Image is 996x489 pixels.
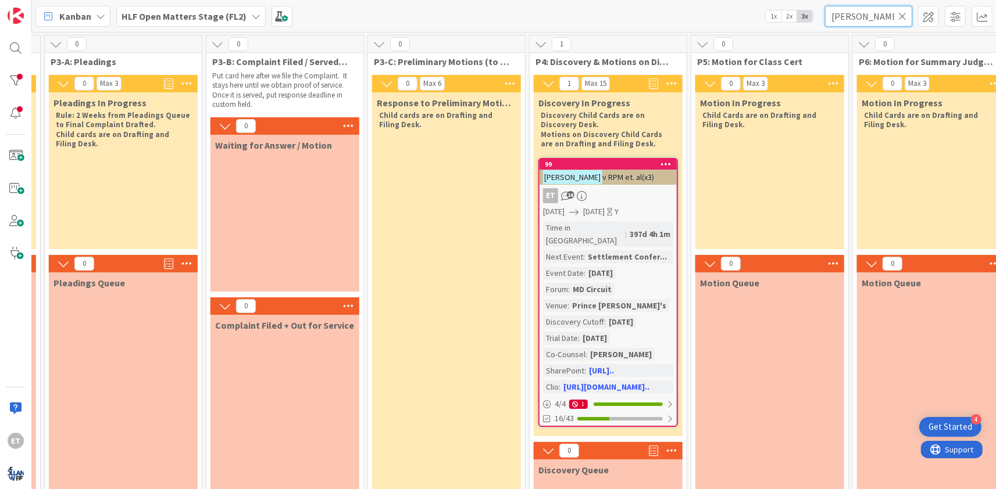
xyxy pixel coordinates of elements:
[545,160,677,168] div: 99
[766,10,781,22] span: 1x
[540,159,677,170] div: 99
[585,81,606,87] div: Max 15
[74,257,94,271] span: 0
[390,37,410,51] span: 0
[919,417,981,437] div: Open Get Started checklist, remaining modules: 4
[627,228,673,240] div: 397d 4h 1m
[586,267,616,279] div: [DATE]
[589,365,614,376] a: [URL]..
[567,191,574,199] span: 16
[604,315,606,328] span: :
[570,283,615,296] div: MD Circuit
[377,97,516,109] span: Response to Preliminary Motions
[583,250,585,263] span: :
[697,56,834,67] span: P5: Motion for Class Cert
[567,299,569,312] span: :
[74,77,94,91] span: 0
[543,380,559,393] div: Clio
[583,206,605,218] span: [DATE]
[929,421,972,433] div: Get Started
[586,348,587,361] span: :
[236,119,256,133] span: 0
[883,257,902,271] span: 0
[580,332,610,344] div: [DATE]
[540,159,677,185] div: 99[PERSON_NAME]v RPM et. al(x3)
[51,56,187,67] span: P3-A: Pleadings
[700,277,759,289] span: Motion Queue
[543,348,586,361] div: Co-Counsel
[56,110,192,130] strong: Rule: 2 Weeks from Pleadings Queue to Final Complaint Drafted.
[543,299,567,312] div: Venue
[24,2,53,16] span: Support
[721,257,741,271] span: 0
[585,250,670,263] div: Settlement Confer...
[67,37,87,51] span: 0
[568,283,570,296] span: :
[602,172,654,182] span: v RPM et. al(x3)
[563,382,649,392] a: [URL][DOMAIN_NAME]..
[540,397,677,411] div: 4/41
[543,170,602,184] mark: [PERSON_NAME]
[606,315,636,328] div: [DATE]
[862,277,921,289] span: Motion Queue
[713,37,733,51] span: 0
[555,412,574,425] span: 16/43
[584,267,586,279] span: :
[543,283,568,296] div: Forum
[584,364,586,377] span: :
[423,81,441,87] div: Max 6
[100,81,118,87] div: Max 3
[543,315,604,328] div: Discovery Cutoff
[229,37,248,51] span: 0
[53,97,147,109] span: Pleadings In Progress
[543,206,565,218] span: [DATE]
[59,9,91,23] span: Kanban
[398,77,417,91] span: 0
[908,81,926,87] div: Max 3
[8,433,24,449] div: ET
[540,188,677,203] div: ET
[825,6,912,27] input: Quick Filter...
[538,97,630,109] span: Discovery In Progress
[578,332,580,344] span: :
[625,228,627,240] span: :
[536,56,672,67] span: P4: Discovery & Motions on Discovery ⏩💨
[552,37,572,51] span: 1
[569,299,669,312] div: Prince [PERSON_NAME]'s
[543,188,558,203] div: ET
[8,8,24,24] img: Visit kanbanzone.com
[541,110,647,130] strong: Discovery Child Cards are on Discovery Desk.
[700,97,781,109] span: Motion In Progress
[702,110,818,130] strong: Child Cards are on Drafting and Filing Desk.
[559,77,579,91] span: 1
[859,56,995,67] span: P6: Motion for Summary Judgment ($)
[212,71,349,109] p: Put card here after we file the Complaint. It stays here until we obtain proof of service. Once i...
[56,130,171,149] strong: Child cards are on Drafting and Filing Desk.
[615,206,619,218] div: Y
[747,81,765,87] div: Max 3
[559,444,579,458] span: 0
[122,10,247,22] b: HLF Open Matters Stage (FL2)
[538,158,678,427] a: 99[PERSON_NAME]v RPM et. al(x3)ET[DATE][DATE]YTime in [GEOGRAPHIC_DATA]:397d 4h 1mNext Event:Sett...
[875,37,895,51] span: 0
[971,414,981,425] div: 4
[53,277,125,289] span: Pleadings Queue
[862,97,943,109] span: Motion In Progress
[379,110,494,130] strong: Child cards are on Drafting and Filing Desk.
[538,464,609,476] span: Discovery Queue
[797,10,813,22] span: 3x
[374,56,511,67] span: P3-C: Preliminary Motions (to Dismiss, etc.)
[555,398,566,410] span: 4 / 4
[721,77,741,91] span: 0
[883,77,902,91] span: 0
[543,364,584,377] div: SharePoint
[215,139,332,151] span: Waiting for Answer / Motion
[543,267,584,279] div: Event Date
[559,380,561,393] span: :
[236,299,256,313] span: 0
[569,400,588,409] div: 1
[781,10,797,22] span: 2x
[8,465,24,481] img: avatar
[215,319,354,331] span: Complaint Filed + Out for Service
[543,250,583,263] div: Next Event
